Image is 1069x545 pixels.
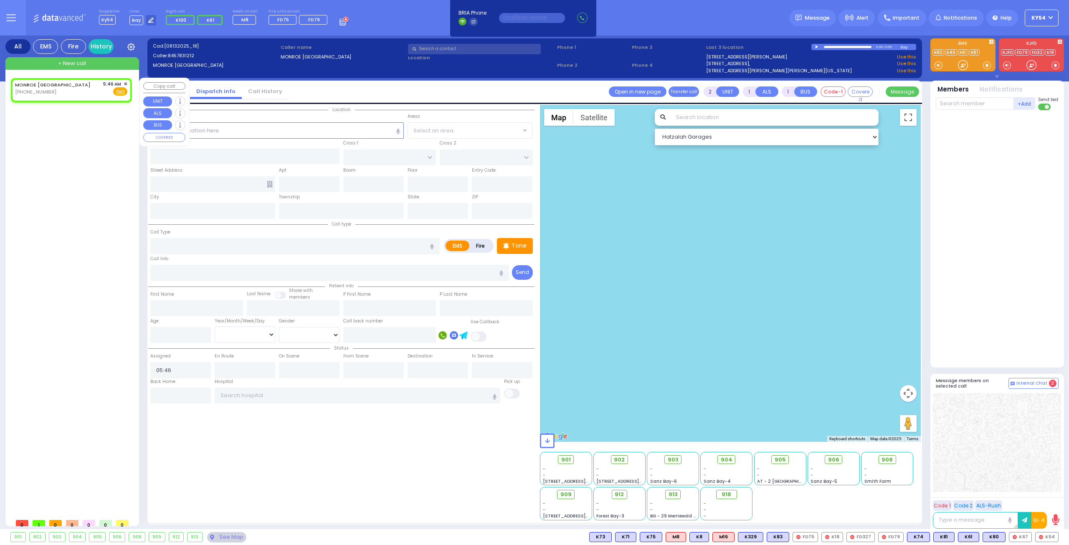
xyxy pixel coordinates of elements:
[308,16,320,23] span: FD79
[11,532,25,542] div: 901
[933,532,955,542] div: K81
[176,17,186,23] span: K100
[668,456,679,464] span: 903
[821,532,843,542] div: K18
[343,353,369,360] label: From Scene
[143,120,172,130] button: BUS
[33,520,45,526] span: 1
[856,14,869,22] span: Alert
[150,353,171,360] label: Assigned
[343,167,356,174] label: Room
[169,532,184,542] div: 912
[279,353,299,360] label: On Scene
[242,87,289,95] a: Call History
[279,167,286,174] label: Apt
[215,388,501,403] input: Search hospital
[190,87,242,95] a: Dispatch info
[640,532,662,542] div: K75
[408,54,554,61] label: Location
[864,472,867,478] span: -
[573,109,615,126] button: Show satellite imagery
[811,478,837,484] span: Sanz Bay-5
[596,466,599,472] span: -
[325,283,358,289] span: Patient info
[900,109,917,126] button: Toggle fullscreen view
[153,62,278,69] label: MONROE [GEOGRAPHIC_DATA]
[615,532,636,542] div: K71
[277,16,289,23] span: FD75
[825,535,829,539] img: red-radio-icon.svg
[164,43,199,49] span: [08132025_18]
[775,456,786,464] span: 905
[207,532,246,542] div: See map
[343,140,358,147] label: Cross 1
[897,67,916,74] a: Use this
[557,62,629,69] span: Phone 2
[103,81,121,87] span: 5:46 AM
[1014,97,1036,110] button: +Add
[704,500,750,507] div: -
[66,520,79,526] span: 0
[129,9,157,14] label: Lines
[958,49,968,56] a: K61
[49,532,65,542] div: 903
[615,490,624,499] span: 912
[721,456,732,464] span: 904
[848,86,873,97] button: Covered
[247,291,271,297] label: Last Name
[1031,14,1046,22] span: Ky54
[408,44,541,54] input: Search a contact
[328,221,355,227] span: Call type
[16,520,28,526] span: 0
[712,532,735,542] div: M16
[512,241,527,250] p: Tone
[542,431,570,442] a: Open this area in Google Maps (opens a new window)
[704,478,731,484] span: Sanz Bay-4
[166,9,225,14] label: Night unit
[757,472,760,478] span: -
[408,353,433,360] label: Destination
[330,345,353,351] span: Status
[472,353,493,360] label: In Service
[207,17,214,23] span: K61
[33,13,89,23] img: Logo
[150,256,168,262] label: Call Info
[99,15,116,25] span: Ky54
[543,466,545,472] span: -
[1045,49,1056,56] a: K18
[187,532,202,542] div: 913
[650,507,653,513] span: -
[794,86,817,97] button: BUS
[632,44,704,51] span: Phone 3
[1015,49,1029,56] a: FD79
[153,52,278,59] label: Caller:
[1039,535,1043,539] img: red-radio-icon.svg
[150,194,159,200] label: City
[650,466,653,472] span: -
[89,532,105,542] div: 905
[738,532,763,542] div: BLS
[469,241,492,251] label: Fire
[805,14,830,22] span: Message
[706,53,787,61] a: [STREET_ADDRESS][PERSON_NAME]
[640,532,662,542] div: BLS
[233,9,259,14] label: Medic on call
[1030,49,1044,56] a: FD32
[413,127,453,135] span: Select an area
[215,318,275,324] div: Year/Month/Week/Day
[614,456,625,464] span: 902
[1016,380,1047,386] span: Internal Chat
[168,52,194,59] span: 8457831212
[876,42,883,52] div: 0:00
[796,535,800,539] img: red-radio-icon.svg
[828,456,839,464] span: 906
[459,9,486,17] span: BRIA Phone
[589,532,612,542] div: BLS
[560,490,572,499] span: 909
[983,532,1006,542] div: K80
[650,513,697,519] span: BG - 29 Merriewold S.
[878,532,904,542] div: FD79
[1031,512,1047,529] button: 10-4
[279,194,300,200] label: Township
[596,507,599,513] span: -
